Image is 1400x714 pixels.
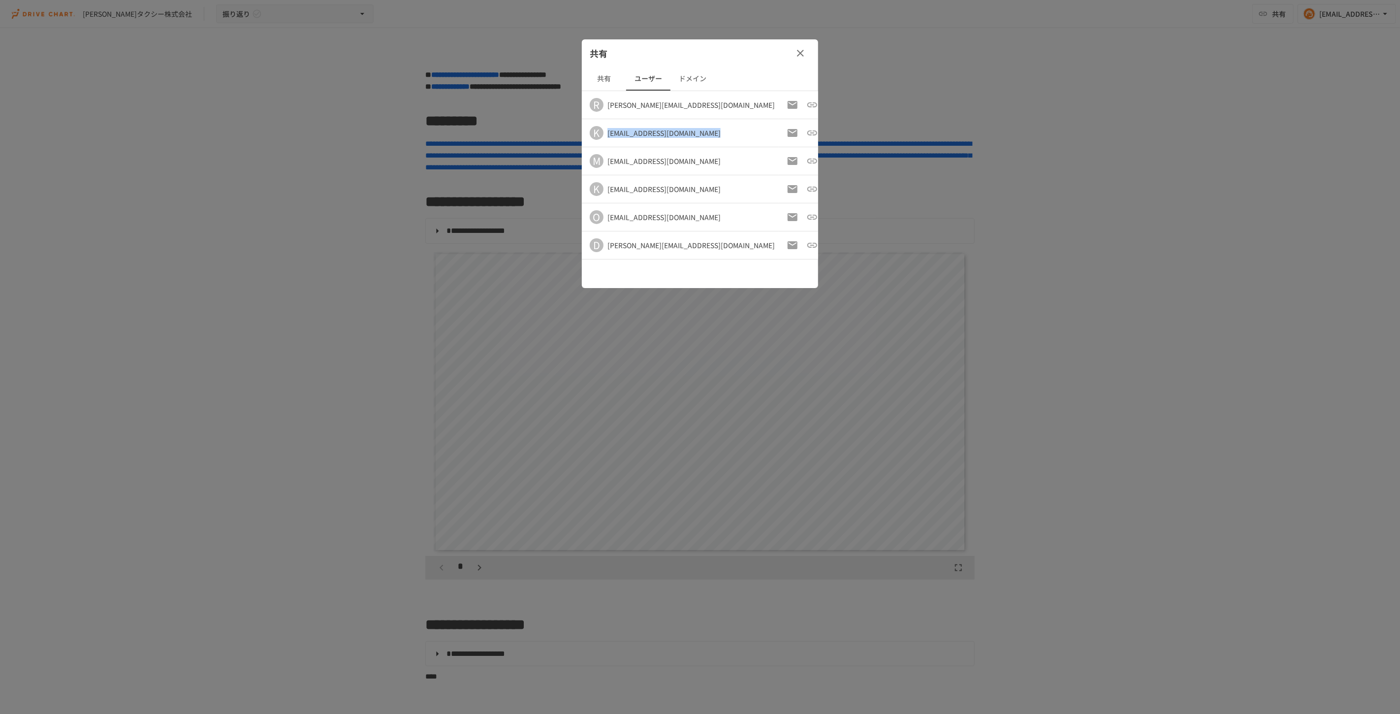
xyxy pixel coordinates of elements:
[626,67,670,91] button: ユーザー
[590,238,604,252] div: D
[607,100,775,110] div: [PERSON_NAME][EMAIL_ADDRESS][DOMAIN_NAME]
[607,128,721,138] div: [EMAIL_ADDRESS][DOMAIN_NAME]
[783,123,802,143] button: 招待メールの再送
[783,151,802,171] button: 招待メールの再送
[802,207,822,227] button: 招待URLをコピー（以前のものは破棄）
[590,98,604,112] div: R
[802,95,822,115] button: 招待URLをコピー（以前のものは破棄）
[802,179,822,199] button: 招待URLをコピー（以前のものは破棄）
[783,207,802,227] button: 招待メールの再送
[783,179,802,199] button: 招待メールの再送
[802,151,822,171] button: 招待URLをコピー（以前のものは破棄）
[607,240,775,250] div: [PERSON_NAME][EMAIL_ADDRESS][DOMAIN_NAME]
[590,210,604,224] div: O
[670,67,715,91] button: ドメイン
[802,235,822,255] button: 招待URLをコピー（以前のものは破棄）
[590,126,604,140] div: K
[783,235,802,255] button: 招待メールの再送
[590,182,604,196] div: K
[783,95,802,115] button: 招待メールの再送
[802,123,822,143] button: 招待URLをコピー（以前のものは破棄）
[582,39,818,67] div: 共有
[607,184,721,194] div: [EMAIL_ADDRESS][DOMAIN_NAME]
[607,212,721,222] div: [EMAIL_ADDRESS][DOMAIN_NAME]
[582,67,626,91] button: 共有
[590,154,604,168] div: M
[607,156,721,166] div: [EMAIL_ADDRESS][DOMAIN_NAME]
